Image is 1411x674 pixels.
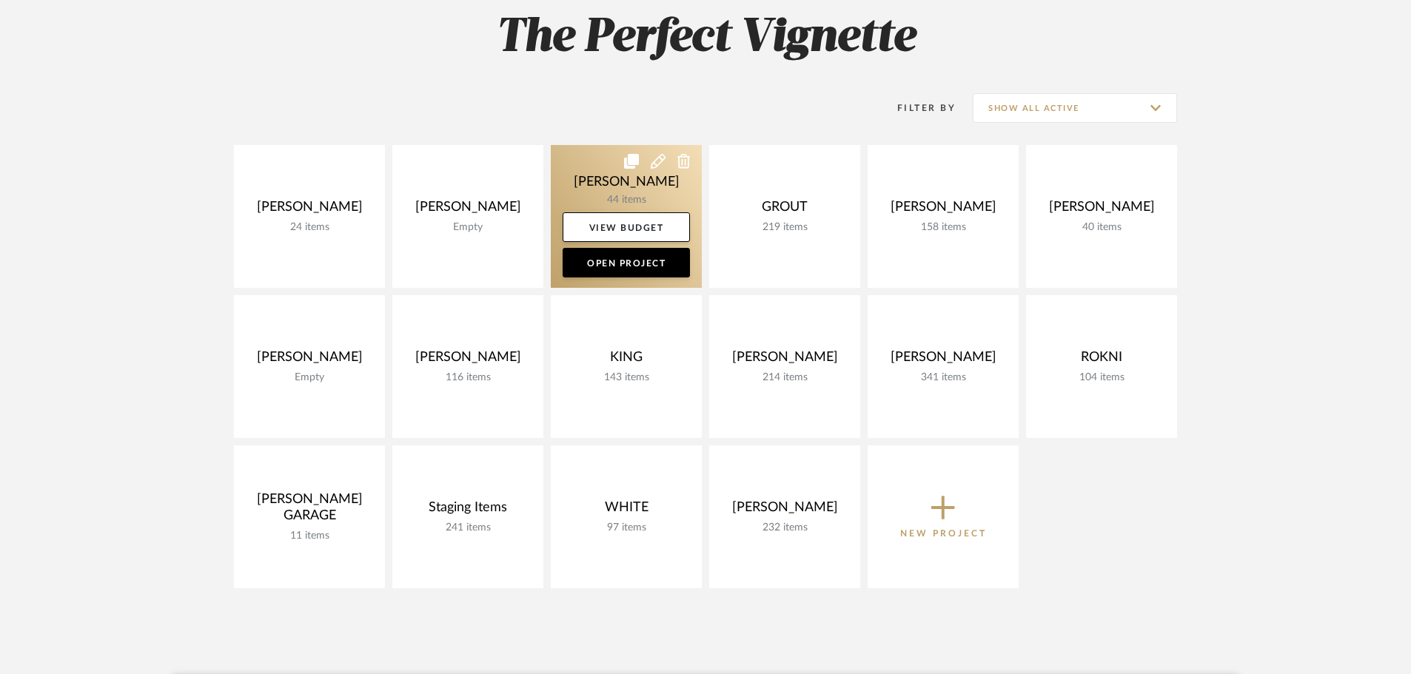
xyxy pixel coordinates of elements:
a: Open Project [563,248,690,277]
div: 158 items [879,221,1007,234]
div: 214 items [721,371,848,384]
div: [PERSON_NAME] [404,199,532,221]
div: [PERSON_NAME] [246,199,373,221]
div: GROUT [721,199,848,221]
div: [PERSON_NAME] [721,349,848,371]
div: 104 items [1038,371,1165,384]
a: View Budget [563,212,690,242]
div: WHITE [563,499,690,522]
div: [PERSON_NAME] [1038,199,1165,221]
button: New Project [868,445,1019,588]
div: [PERSON_NAME] [879,349,1007,371]
div: [PERSON_NAME] [721,499,848,522]
div: [PERSON_NAME] GARAGE [246,491,373,530]
h2: The Perfect Vignette [172,10,1239,66]
div: 143 items [563,371,690,384]
div: Staging Items [404,499,532,522]
div: 97 items [563,522,690,534]
div: 11 items [246,530,373,542]
div: Filter By [878,101,956,115]
div: 116 items [404,371,532,384]
div: 341 items [879,371,1007,384]
div: [PERSON_NAME] [246,349,373,371]
div: 241 items [404,522,532,534]
p: New Project [900,526,987,541]
div: Empty [246,371,373,384]
div: [PERSON_NAME] [879,199,1007,221]
div: Empty [404,221,532,234]
div: 219 items [721,221,848,234]
div: 40 items [1038,221,1165,234]
div: KING [563,349,690,371]
div: 232 items [721,522,848,534]
div: ROKNI [1038,349,1165,371]
div: 24 items [246,221,373,234]
div: [PERSON_NAME] [404,349,532,371]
